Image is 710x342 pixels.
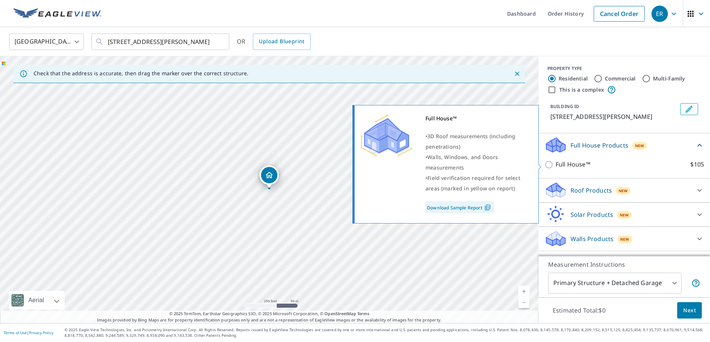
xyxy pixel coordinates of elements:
div: • [425,131,529,152]
label: Multi-Family [653,75,685,82]
div: OR [237,34,311,50]
a: Terms of Use [4,330,27,335]
div: PROPERTY TYPE [547,65,701,72]
p: Solar Products [571,210,613,219]
div: Full House™ [425,113,529,124]
p: [STREET_ADDRESS][PERSON_NAME] [550,112,677,121]
p: Measurement Instructions [548,260,700,269]
span: Field verification required for select areas (marked in yellow on report) [425,174,520,192]
p: Full House Products [571,141,628,150]
a: Current Level 17, Zoom In [518,286,530,297]
span: Next [683,306,696,315]
a: Upload Blueprint [253,34,310,50]
div: Walls ProductsNew [544,230,704,248]
span: New [620,236,629,242]
p: Roof Products [571,186,612,195]
div: Solar ProductsNew [544,206,704,224]
p: Full House™ [556,160,590,169]
span: Your report will include the primary structure and a detached garage if one exists. [691,279,700,288]
div: Aerial [9,291,65,310]
span: Walls, Windows, and Doors measurements [425,153,498,171]
a: OpenStreetMap [324,311,356,316]
p: $105 [690,160,704,169]
img: Premium [360,113,412,158]
span: © 2025 TomTom, Earthstar Geographics SIO, © 2025 Microsoft Corporation, © [169,311,370,317]
a: Current Level 17, Zoom Out [518,297,530,308]
a: Privacy Policy [29,330,53,335]
div: Primary Structure + Detached Garage [548,273,682,294]
span: Upload Blueprint [259,37,304,46]
label: This is a complex [559,86,604,94]
span: New [619,188,628,194]
div: Full House ProductsNew [544,136,704,154]
div: [GEOGRAPHIC_DATA] [9,31,84,52]
div: Dropped pin, building 1, Residential property, 821 Douglas Ave Providence, RI 02908 [260,165,279,189]
div: • [425,152,529,173]
p: © 2025 Eagle View Technologies, Inc. and Pictometry International Corp. All Rights Reserved. Repo... [65,327,706,338]
img: Pdf Icon [483,204,493,211]
a: Cancel Order [594,6,645,22]
div: Aerial [26,291,46,310]
input: Search by address or latitude-longitude [108,31,214,52]
div: ER [651,6,668,22]
p: BUILDING ID [550,103,579,110]
p: Check that the address is accurate, then drag the marker over the correct structure. [34,70,248,77]
div: • [425,173,529,194]
label: Residential [559,75,588,82]
button: Close [512,69,522,79]
p: | [4,330,53,335]
span: 3D Roof measurements (including penetrations) [425,133,515,150]
a: Terms [357,311,370,316]
button: Edit building 1 [680,103,698,115]
label: Commercial [605,75,636,82]
a: Download Sample Report [425,201,494,213]
p: Walls Products [571,234,613,243]
p: Estimated Total: $0 [547,302,612,319]
img: EV Logo [13,8,101,19]
button: Next [677,302,702,319]
span: New [635,143,644,149]
span: New [620,212,629,218]
div: Roof ProductsNew [544,181,704,199]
